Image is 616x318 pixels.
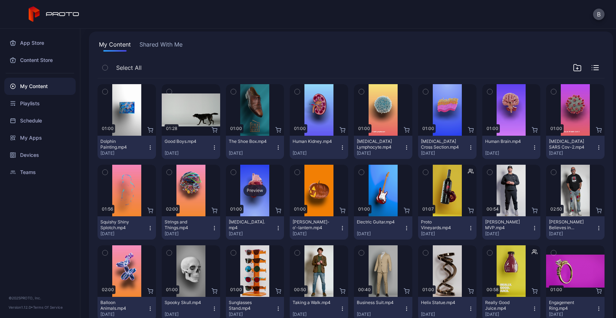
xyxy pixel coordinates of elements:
div: [DATE] [100,312,147,317]
div: Helix Statue.mp4 [421,300,460,305]
div: Squishy Shiny Splotch.mp4 [100,219,140,231]
button: [MEDICAL_DATA] Lymphocyte.mp4[DATE] [354,136,412,159]
button: [PERSON_NAME] MVP.mp4[DATE] [482,216,541,240]
button: [PERSON_NAME] Believes in Proto.mp4[DATE] [546,216,605,240]
div: Proto Vineyards.mp4 [421,219,460,231]
div: Electric Guitar.mp4 [357,219,396,225]
button: Dolphin Painting.mp4[DATE] [98,136,156,159]
a: Devices [4,146,76,164]
div: [DATE] [293,231,340,237]
div: [DATE] [549,231,596,237]
a: Content Store [4,52,76,69]
div: Balloon Animals.mp4 [100,300,140,311]
button: Shared With Me [138,40,184,52]
div: [DATE] [485,231,532,237]
button: Good Boys.mp4[DATE] [162,136,220,159]
div: [DATE] [165,312,212,317]
div: Preview [243,185,266,196]
div: Human Brain.mp4 [485,139,525,144]
div: Spooky Skull.mp4 [165,300,204,305]
div: Dolphin Painting.mp4 [100,139,140,150]
button: [MEDICAL_DATA] SARS Cov-2.mp4[DATE] [546,136,605,159]
div: [DATE] [357,231,404,237]
div: Business Suit.mp4 [357,300,396,305]
button: Proto Vineyards.mp4[DATE] [418,216,477,240]
a: App Store [4,34,76,52]
button: [PERSON_NAME]-o'-lantern.mp4[DATE] [290,216,348,240]
span: Version 1.12.0 • [9,305,33,309]
button: Human Kidney.mp4[DATE] [290,136,348,159]
div: Sunglasses Stand.mp4 [229,300,268,311]
div: Covid-19 SARS Cov-2.mp4 [549,139,588,150]
div: T-Cell Lymphocyte.mp4 [357,139,396,150]
button: Human Brain.mp4[DATE] [482,136,541,159]
button: [MEDICAL_DATA].mp4[DATE] [226,216,284,240]
div: Human Heart.mp4 [229,219,268,231]
button: Electric Guitar.mp4[DATE] [354,216,412,240]
div: [DATE] [229,150,276,156]
div: [DATE] [229,312,276,317]
div: [DATE] [165,231,212,237]
div: Jack-o'-lantern.mp4 [293,219,332,231]
div: [DATE] [421,312,468,317]
a: My Apps [4,129,76,146]
div: Really Good Juice.mp4 [485,300,525,311]
a: Schedule [4,112,76,129]
a: Terms Of Service [33,305,63,309]
button: Squishy Shiny Splotch.mp4[DATE] [98,216,156,240]
button: My Content [98,40,132,52]
span: Select All [116,63,142,72]
div: [DATE] [549,312,596,317]
div: [DATE] [293,312,340,317]
div: [DATE] [165,150,212,156]
div: [DATE] [549,150,596,156]
div: [DATE] [421,231,468,237]
div: Good Boys.mp4 [165,139,204,144]
div: Epidermis Cross Section.mp4 [421,139,460,150]
div: © 2025 PROTO, Inc. [9,295,71,301]
div: Engagement Ring.mp4 [549,300,588,311]
div: [DATE] [100,231,147,237]
div: Howie Mandel Believes in Proto.mp4 [549,219,588,231]
div: Taking a Walk.mp4 [293,300,332,305]
div: [DATE] [293,150,340,156]
div: The Shoe Box.mp4 [229,139,268,144]
div: [DATE] [485,150,532,156]
div: [DATE] [357,150,404,156]
div: Human Kidney.mp4 [293,139,332,144]
div: [DATE] [485,312,532,317]
button: Strings and Things.mp4[DATE] [162,216,220,240]
a: Playlists [4,95,76,112]
div: Albert Pujols MVP.mp4 [485,219,525,231]
div: [DATE] [421,150,468,156]
a: Teams [4,164,76,181]
div: Strings and Things.mp4 [165,219,204,231]
div: [DATE] [357,312,404,317]
div: [DATE] [100,150,147,156]
button: The Shoe Box.mp4[DATE] [226,136,284,159]
button: [MEDICAL_DATA] Cross Section.mp4[DATE] [418,136,477,159]
button: B [593,9,605,20]
a: My Content [4,78,76,95]
div: [DATE] [229,231,276,237]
